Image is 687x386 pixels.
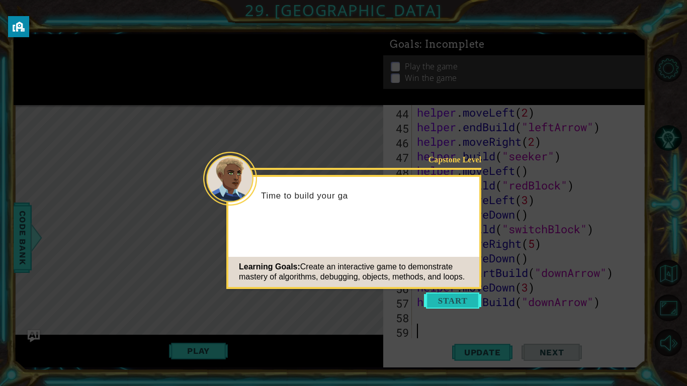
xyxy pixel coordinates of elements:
[239,262,300,271] span: Learning Goals:
[417,154,481,165] div: Capstone Level
[261,190,472,202] p: Time to build your ga
[239,262,465,281] span: Create an interactive game to demonstrate mastery of algorithms, debugging, objects, methods, and...
[424,293,481,309] button: Start
[8,16,29,37] button: privacy banner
